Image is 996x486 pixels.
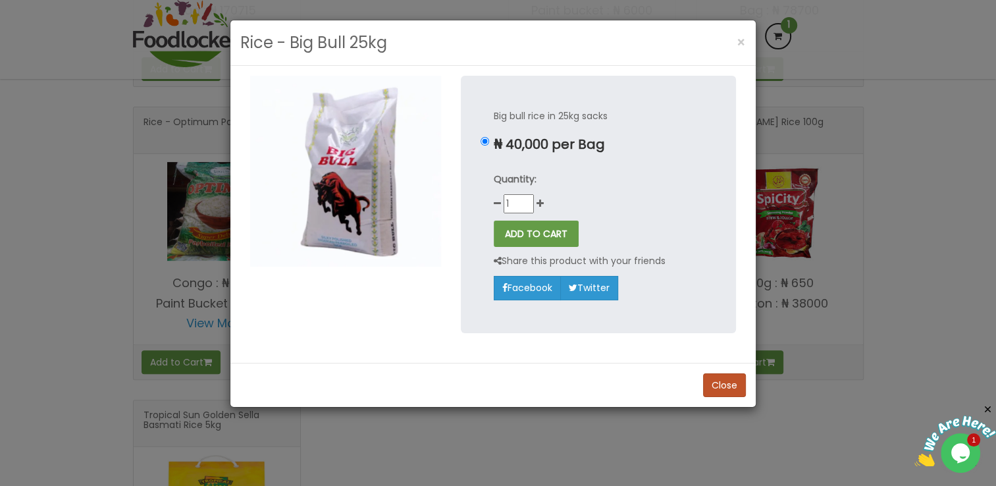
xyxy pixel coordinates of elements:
[494,173,537,186] strong: Quantity:
[494,276,561,300] a: Facebook
[240,30,387,55] h3: Rice - Big Bull 25kg
[914,404,996,466] iframe: chat widget
[730,29,752,56] button: Close
[250,76,441,267] img: Rice - Big Bull 25kg
[494,221,579,247] button: ADD TO CART
[737,33,746,52] span: ×
[494,137,703,152] p: ₦ 40,000 per Bag
[703,373,746,397] button: Close
[494,254,666,269] p: Share this product with your friends
[494,109,703,124] p: Big bull rice in 25kg sacks
[481,137,489,146] input: ₦ 40,000 per Bag
[560,276,618,300] a: Twitter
